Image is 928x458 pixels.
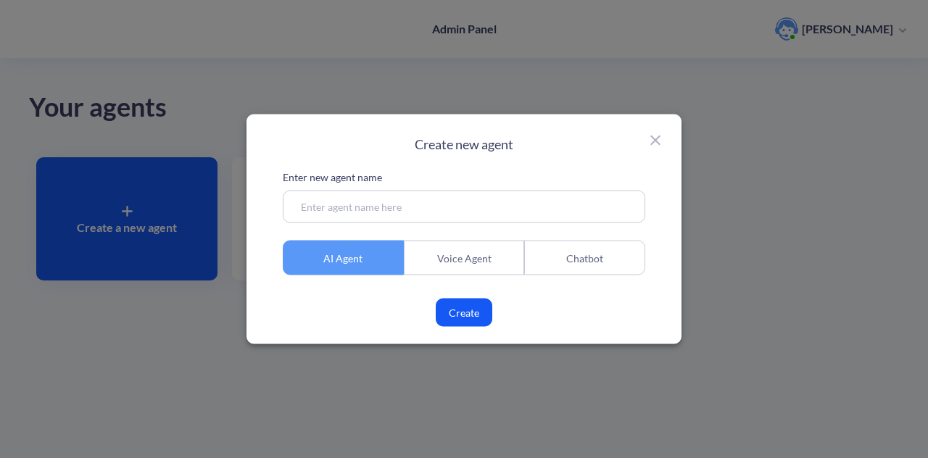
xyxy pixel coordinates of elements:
h2: Create new agent [283,136,645,152]
div: Voice Agent [404,241,525,275]
div: AI Agent [283,241,404,275]
p: Enter new agent name [283,170,645,185]
input: Enter agent name here [283,191,645,223]
div: Chatbot [524,241,645,275]
button: Create [436,299,492,327]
